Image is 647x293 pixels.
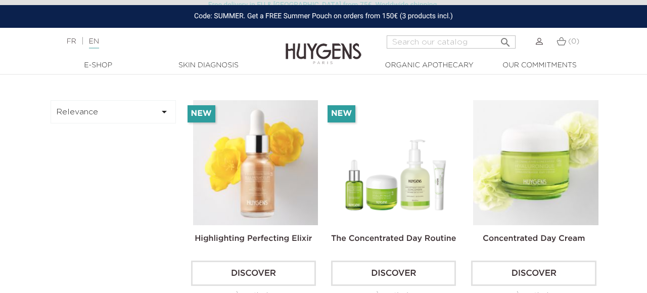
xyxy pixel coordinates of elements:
a: EN [89,38,99,49]
li: New [188,105,215,122]
button: Relevance [51,100,176,123]
a: Discover [331,261,456,286]
img: Huygens [286,27,361,66]
a: Organic Apothecary [379,60,480,71]
a: Discover [471,261,596,286]
a: Skin Diagnosis [158,60,259,71]
div: | [62,35,262,48]
a: Concentrated Day Cream [483,235,585,243]
button:  [496,32,515,46]
i:  [499,33,512,46]
a: Discover [191,261,316,286]
a: Highlighting Perfecting Elixir [195,235,312,243]
img: The Concentrated Day Routine [333,100,458,225]
i:  [158,106,170,118]
a: The Concentrated Day Routine [331,235,456,243]
li: New [328,105,355,122]
img: Concentrated Day Cream [473,100,598,225]
a: E-Shop [48,60,149,71]
span: (0) [568,38,579,45]
input: Search [387,35,516,49]
a: Our commitments [489,60,590,71]
img: Highlighting Perfecting Elixir [193,100,318,225]
a: FR [67,38,76,45]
